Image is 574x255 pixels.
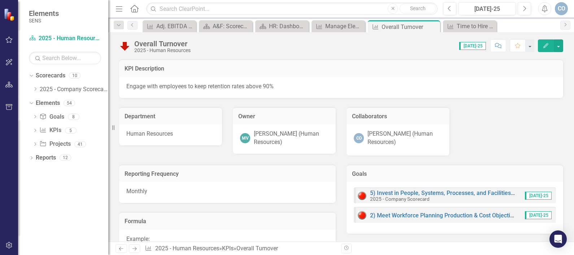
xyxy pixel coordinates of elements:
[240,133,250,143] div: MV
[69,73,81,79] div: 10
[222,245,234,252] a: KPIs
[125,218,330,225] h3: Formula
[29,9,59,18] span: Elements
[461,5,513,13] div: [DATE]-25
[370,196,430,202] small: 2025 - Company Scorecard
[358,191,366,200] img: Red: Critical Issues/Off-Track
[382,22,438,31] div: Overall Turnover
[29,18,59,24] small: SENS
[36,154,56,162] a: Reports
[155,245,219,252] a: 2025 - Human Resources
[238,113,330,120] h3: Owner
[119,182,336,203] div: Monthly
[445,22,495,31] a: Time to Hire (Days)
[370,212,544,219] a: 2) Meet Workforce Planning Production & Cost Objectives in [DATE]
[236,245,278,252] div: Overall Turnover
[39,113,64,121] a: Goals
[352,113,444,120] h3: Collaborators
[125,65,558,72] h3: KPI Description
[358,211,366,220] img: Red: Critical Issues/Off-Track
[144,22,194,31] a: Adj. EBITDA (YTD)
[126,130,173,137] span: Human Resources
[125,171,330,177] h3: Reporting Frequency
[68,114,79,120] div: 8
[146,3,438,15] input: Search ClearPoint...
[325,22,363,31] div: Manage Elements
[125,113,217,120] h3: Department
[213,22,251,31] div: A&F: Scorecard
[126,235,150,242] span: Example:
[410,5,426,11] span: Search
[555,2,568,15] button: CO
[156,22,194,31] div: Adj. EBITDA (YTD)
[36,72,65,80] a: Scorecards
[354,133,364,143] div: CO
[119,40,131,52] img: Below Target
[458,2,516,15] button: [DATE]-25
[525,211,552,219] span: [DATE]-25
[459,42,486,50] span: [DATE]-25
[257,22,307,31] a: HR: Dashboard
[145,245,336,253] div: » »
[4,8,16,21] img: ClearPoint Strategy
[134,40,191,48] div: Overall Turnover
[134,48,191,53] div: 2025 - Human Resources
[269,22,307,31] div: HR: Dashboard
[525,192,552,200] span: [DATE]-25
[39,140,70,148] a: Projects
[29,34,101,43] a: 2025 - Human Resources
[400,4,436,14] button: Search
[352,171,558,177] h3: Goals
[549,230,567,248] div: Open Intercom Messenger
[74,141,86,147] div: 41
[39,126,61,135] a: KPIs
[126,83,274,90] span: Engage with employees to keep retention rates above 90%
[457,22,495,31] div: Time to Hire (Days)
[40,85,108,94] a: 2025 - Company Scorecard
[65,127,77,133] div: 5
[29,52,101,64] input: Search Below...
[254,130,329,146] div: [PERSON_NAME] (Human Resources)
[201,22,251,31] a: A&F: Scorecard
[313,22,363,31] a: Manage Elements
[36,99,60,107] a: Elements
[60,155,71,161] div: 12
[368,130,442,146] div: [PERSON_NAME] (Human Resources)
[64,100,75,106] div: 54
